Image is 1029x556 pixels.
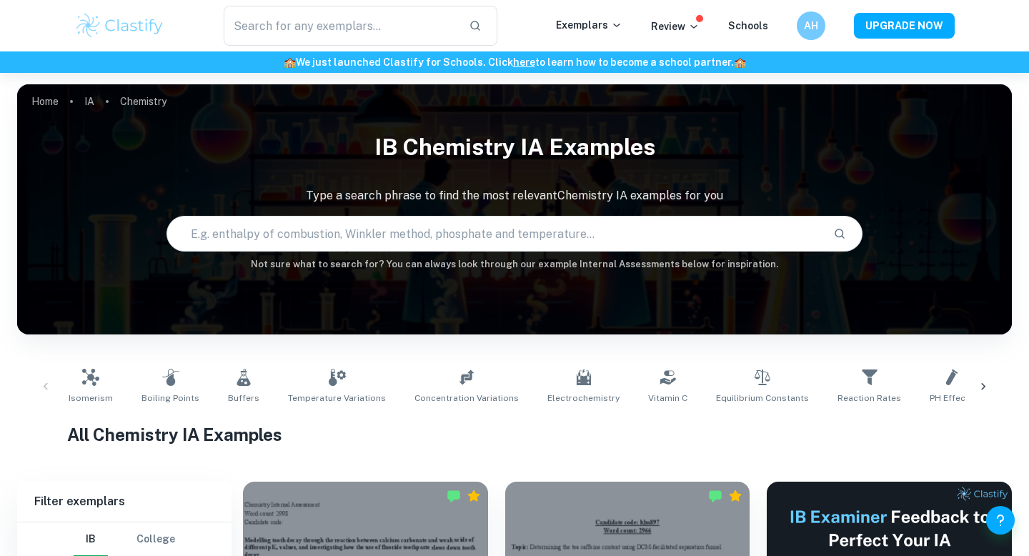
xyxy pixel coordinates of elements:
div: Premium [728,489,742,503]
span: Isomerism [69,392,113,404]
h6: Filter exemplars [17,482,232,522]
h6: AH [803,18,820,34]
h1: IB Chemistry IA examples [17,124,1012,170]
input: Search for any exemplars... [224,6,457,46]
img: Clastify logo [74,11,165,40]
p: Type a search phrase to find the most relevant Chemistry IA examples for you [17,187,1012,204]
div: Premium [467,489,481,503]
span: pH Effects [930,392,974,404]
a: here [513,56,535,68]
img: Marked [708,489,722,503]
p: Chemistry [120,94,166,109]
span: Reaction Rates [837,392,901,404]
button: Search [827,222,852,246]
button: Help and Feedback [986,506,1015,535]
span: Equilibrium Constants [716,392,809,404]
input: E.g. enthalpy of combustion, Winkler method, phosphate and temperature... [167,214,822,254]
p: Exemplars [556,17,622,33]
span: 🏫 [734,56,746,68]
span: Vitamin C [648,392,687,404]
button: AH [797,11,825,40]
span: Electrochemistry [547,392,620,404]
p: Review [651,19,700,34]
h6: Not sure what to search for? You can always look through our example Internal Assessments below f... [17,257,1012,272]
span: Concentration Variations [414,392,519,404]
a: IA [84,91,94,111]
a: Schools [728,20,768,31]
img: Marked [447,489,461,503]
h6: We just launched Clastify for Schools. Click to learn how to become a school partner. [3,54,1026,70]
span: Temperature Variations [288,392,386,404]
a: Home [31,91,59,111]
span: Boiling Points [141,392,199,404]
span: Buffers [228,392,259,404]
h1: All Chemistry IA Examples [67,422,963,447]
button: UPGRADE NOW [854,13,955,39]
span: 🏫 [284,56,296,68]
